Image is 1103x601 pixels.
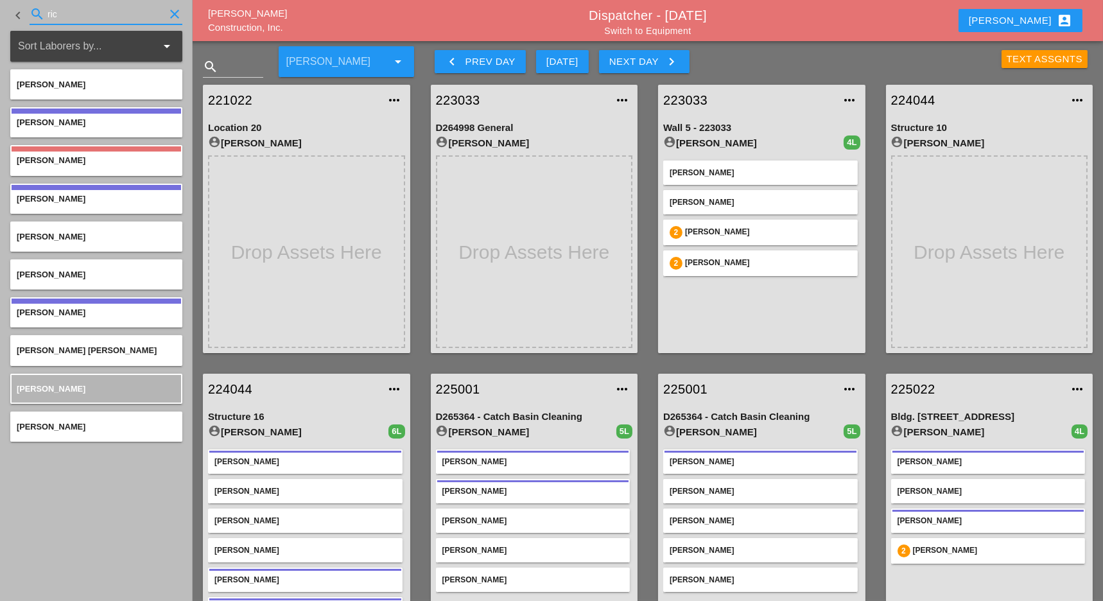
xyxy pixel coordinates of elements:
button: [PERSON_NAME] [959,9,1082,32]
div: [PERSON_NAME] [670,167,851,179]
i: arrow_drop_down [159,39,175,54]
div: 6L [388,424,404,439]
div: 4L [844,135,860,150]
button: Next Day [599,50,690,73]
div: D265364 - Catch Basin Cleaning [663,410,860,424]
div: [PERSON_NAME] [442,544,624,556]
i: more_horiz [842,92,858,108]
a: 224044 [208,379,379,399]
span: [PERSON_NAME] [17,384,85,394]
i: account_circle [663,135,676,148]
div: [PERSON_NAME] [663,135,844,151]
i: keyboard_arrow_right [664,54,679,69]
div: [PERSON_NAME] [685,226,851,239]
div: [PERSON_NAME] [442,485,624,497]
a: 223033 [663,91,835,110]
button: Prev Day [435,50,526,73]
a: 225001 [436,379,607,399]
div: 2 [670,226,682,239]
i: account_circle [891,424,904,437]
button: Text Assgnts [1002,50,1088,68]
i: account_circle [436,135,449,148]
i: clear [167,6,182,22]
div: D265364 - Catch Basin Cleaning [436,410,633,424]
i: account_circle [436,424,449,437]
a: [PERSON_NAME] Construction, Inc. [208,8,287,33]
span: [PERSON_NAME] [17,232,85,241]
i: account_circle [208,424,221,437]
div: [PERSON_NAME] [214,544,396,556]
i: account_box [1057,13,1072,28]
div: [PERSON_NAME] [670,456,851,467]
span: [PERSON_NAME] [17,118,85,127]
div: [PERSON_NAME] [436,135,633,151]
i: search [30,6,45,22]
div: Structure 10 [891,121,1088,135]
i: more_horiz [614,381,630,397]
div: [PERSON_NAME] [663,424,844,440]
div: Text Assgnts [1007,52,1083,67]
div: [PERSON_NAME] [214,456,396,467]
div: [PERSON_NAME] [670,515,851,527]
div: [PERSON_NAME] [898,515,1079,527]
div: 2 [670,257,682,270]
div: [PERSON_NAME] [214,574,396,586]
span: [PERSON_NAME] [PERSON_NAME] [17,345,157,355]
div: [PERSON_NAME] [208,424,388,440]
a: 221022 [208,91,379,110]
div: 4L [1072,424,1088,439]
div: [PERSON_NAME] [214,485,396,497]
span: [PERSON_NAME] [17,80,85,89]
div: [PERSON_NAME] [436,424,616,440]
i: account_circle [891,135,904,148]
div: 2 [898,544,910,557]
a: 225001 [663,379,835,399]
span: [PERSON_NAME] [17,194,85,204]
div: [PERSON_NAME] [214,515,396,527]
a: Switch to Equipment [604,26,691,36]
a: 224044 [891,91,1063,110]
div: [PERSON_NAME] [670,196,851,208]
a: 225022 [891,379,1063,399]
div: [DATE] [546,55,578,69]
span: [PERSON_NAME] [17,422,85,431]
div: 5L [844,424,860,439]
div: [PERSON_NAME] [442,574,624,586]
div: Prev Day [445,54,516,69]
i: keyboard_arrow_left [445,54,460,69]
div: [PERSON_NAME] [442,515,624,527]
div: D264998 General [436,121,633,135]
i: more_horiz [842,381,858,397]
span: [PERSON_NAME] [17,155,85,165]
div: [PERSON_NAME] [208,135,405,151]
i: more_horiz [1070,92,1085,108]
div: Structure 16 [208,410,405,424]
div: [PERSON_NAME] [670,485,851,497]
i: keyboard_arrow_left [10,8,26,23]
div: 5L [616,424,632,439]
div: Wall 5 - 223033 [663,121,860,135]
i: arrow_drop_down [391,54,406,69]
div: Bldg. [STREET_ADDRESS] [891,410,1088,424]
div: [PERSON_NAME] [442,456,624,467]
div: [PERSON_NAME] [891,135,1088,151]
i: more_horiz [614,92,630,108]
div: [PERSON_NAME] [670,544,851,556]
div: Location 20 [208,121,405,135]
div: [PERSON_NAME] [898,485,1079,497]
div: [PERSON_NAME] [891,424,1072,440]
i: account_circle [663,424,676,437]
a: Dispatcher - [DATE] [589,8,707,22]
div: [PERSON_NAME] [685,257,851,270]
span: [PERSON_NAME] [17,308,85,317]
i: more_horiz [387,92,403,108]
div: [PERSON_NAME] [898,456,1079,467]
i: account_circle [208,135,221,148]
input: Search for laborer [48,4,164,24]
i: more_horiz [387,381,403,397]
i: more_horiz [1070,381,1085,397]
div: Next Day [609,54,679,69]
button: [DATE] [536,50,589,73]
a: 223033 [436,91,607,110]
i: search [203,59,218,74]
